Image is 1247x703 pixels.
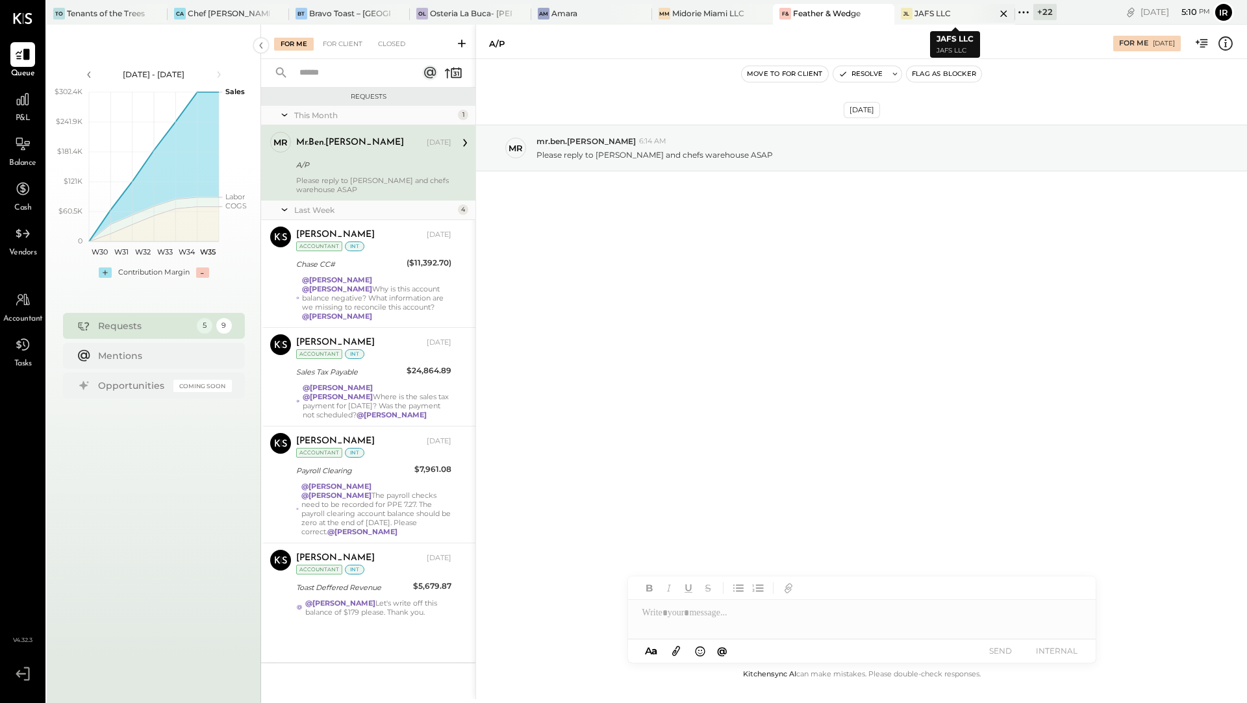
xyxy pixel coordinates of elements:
div: [DATE] [427,338,451,348]
text: $60.5K [58,206,82,216]
text: W32 [135,247,151,256]
div: [DATE] [427,553,451,563]
div: JL [901,8,913,19]
div: [DATE] [1153,39,1175,48]
button: Italic [661,580,677,597]
div: Requests [268,92,469,101]
div: F& [779,8,791,19]
button: Resolve [833,66,888,82]
div: [DATE] [427,230,451,240]
span: Vendors [9,247,37,259]
a: P&L [1,87,45,125]
button: @ [713,643,731,659]
div: [PERSON_NAME] [296,228,375,241]
div: [DATE] [427,138,451,148]
button: Strikethrough [699,580,716,597]
div: To [53,8,65,19]
strong: @[PERSON_NAME] [303,392,373,401]
div: int [345,448,364,458]
div: [PERSON_NAME] [296,552,375,565]
text: W33 [157,247,172,256]
div: Opportunities [98,379,167,392]
div: Payroll Clearing [296,464,410,477]
strong: @[PERSON_NAME] [302,284,372,293]
div: Accountant [296,241,342,251]
div: int [345,349,364,359]
div: A/P [489,38,505,50]
div: OL [416,8,428,19]
div: Tenants of the Trees [67,8,145,19]
text: 0 [78,236,82,245]
div: 5 [197,318,212,334]
button: Flag as Blocker [907,66,981,82]
div: This Month [294,110,455,121]
span: a [651,645,657,657]
text: W34 [178,247,195,256]
a: Accountant [1,288,45,325]
div: $5,679.87 [413,580,451,593]
span: 6:14 AM [639,136,666,147]
button: Bold [641,580,658,597]
b: JAFS LLC [937,34,974,43]
div: Toast Deffered Revenue [296,581,409,594]
div: A/P [296,158,447,171]
div: Accountant [296,565,342,574]
button: Add URL [780,580,797,597]
text: W31 [114,247,129,256]
a: Balance [1,132,45,169]
div: int [345,565,364,574]
div: copy link [1124,5,1137,19]
text: $121K [64,177,82,186]
a: Cash [1,177,45,214]
strong: @[PERSON_NAME] [302,312,372,321]
a: Vendors [1,221,45,259]
div: + 22 [1033,4,1057,20]
a: Queue [1,42,45,80]
div: mr [509,142,523,154]
span: Accountant [3,314,43,325]
div: Mentions [98,349,225,362]
text: $302.4K [55,87,82,96]
p: Please reply to [PERSON_NAME] and chefs warehouse ASAP [536,149,773,160]
strong: @[PERSON_NAME] [302,275,372,284]
div: Accountant [296,448,342,458]
button: Ir [1213,2,1234,23]
text: Labor [225,192,245,201]
text: $241.9K [56,117,82,126]
div: $7,961.08 [414,463,451,476]
div: The payroll checks need to be recorded for PPE 7.27. The payroll clearing account balance should ... [301,482,451,536]
div: Please reply to [PERSON_NAME] and chefs warehouse ASAP [296,176,451,194]
span: Queue [11,68,35,80]
strong: @[PERSON_NAME] [357,410,427,419]
div: $24,864.89 [407,364,451,377]
div: Let's write off this balance of $179 please. Thank you. [305,598,451,617]
div: mr.ben.[PERSON_NAME] [296,136,404,149]
div: + [99,267,112,278]
div: Last Week [294,204,455,216]
div: - [196,267,209,278]
div: Why is this account balance negative? What information are we missing to reconcile this account? [302,275,451,321]
div: Osteria La Buca- [PERSON_NAME][GEOGRAPHIC_DATA] [430,8,511,19]
div: [DATE] [844,102,880,118]
div: Requests [98,319,190,332]
span: Cash [14,203,31,214]
span: P&L [16,113,31,125]
strong: @[PERSON_NAME] [327,527,397,536]
div: CA [174,8,186,19]
span: Balance [9,158,36,169]
strong: @[PERSON_NAME] [305,598,375,608]
div: For Client [316,38,369,51]
button: INTERNAL [1031,642,1083,660]
text: COGS [225,201,247,210]
text: Sales [225,87,245,96]
strong: @[PERSON_NAME] [303,383,373,392]
p: JAFS LLC [937,45,974,56]
button: Aa [641,644,662,658]
div: Feather & Wedge [793,8,861,19]
text: W30 [92,247,108,256]
div: ($11,392.70) [407,256,451,269]
div: BT [296,8,307,19]
div: 1 [458,110,468,120]
button: SEND [975,642,1027,660]
div: Coming Soon [173,380,232,392]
